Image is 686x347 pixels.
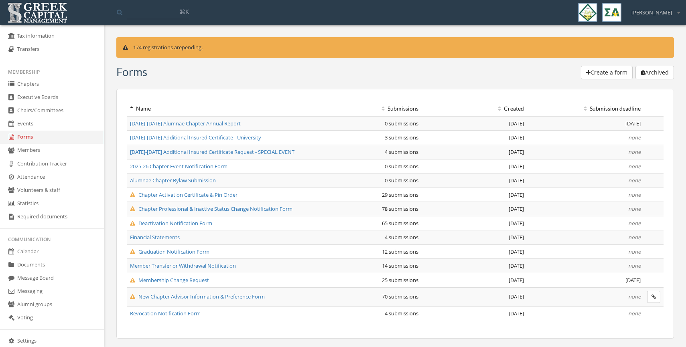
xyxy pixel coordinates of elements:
[628,191,641,198] em: none
[306,101,422,116] th: Submissions
[133,44,173,51] span: 174 registrations
[130,177,216,184] a: Alumnae Chapter Bylaw Submission
[628,177,641,184] em: none
[581,66,633,79] button: Create a form
[385,120,418,127] span: 0 submissions
[382,276,418,284] span: 25 submissions
[422,287,527,306] td: [DATE]
[631,9,672,16] span: [PERSON_NAME]
[422,230,527,245] td: [DATE]
[130,262,236,269] a: Member Transfer or Withdrawal Notification
[382,248,418,255] span: 12 submissions
[130,120,241,127] a: [DATE]-[DATE] Alumnae Chapter Annual Report
[127,101,306,116] th: Name
[116,66,147,78] h3: Form s
[635,66,674,79] button: Archived
[422,116,527,131] td: [DATE]
[179,8,189,16] span: ⌘K
[628,248,641,255] em: none
[116,37,674,58] div: are pending.
[385,134,418,141] span: 3 submissions
[628,205,641,212] em: none
[422,101,527,116] th: Created
[422,173,527,188] td: [DATE]
[527,273,644,288] td: [DATE]
[130,248,209,255] a: Graduation Notification Form
[382,293,418,300] span: 70 submissions
[382,220,418,227] span: 65 submissions
[130,276,209,284] a: Membership Change Request
[628,148,641,155] em: none
[422,188,527,202] td: [DATE]
[422,244,527,259] td: [DATE]
[422,145,527,159] td: [DATE]
[385,310,418,317] span: 4 submissions
[385,148,418,155] span: 4 submissions
[628,163,641,170] em: none
[422,202,527,216] td: [DATE]
[130,163,227,170] a: 2025-26 Chapter Event Notification Form
[628,234,641,241] em: none
[130,205,292,212] a: Chapter Professional & Inactive Status Change Notification Form
[628,310,641,317] em: none
[385,234,418,241] span: 4 submissions
[628,262,641,269] em: none
[382,191,418,198] span: 29 submissions
[382,262,418,269] span: 14 submissions
[422,306,527,320] td: [DATE]
[422,159,527,173] td: [DATE]
[422,259,527,273] td: [DATE]
[382,205,418,212] span: 78 submissions
[527,101,644,116] th: Submission deadline
[130,310,201,317] a: Revocation Notification Form
[422,131,527,145] td: [DATE]
[422,273,527,288] td: [DATE]
[130,148,294,155] a: [DATE]-[DATE] Additional Insured Certificate Request - SPECIAL EVENT
[628,220,641,227] em: none
[130,134,261,141] a: [DATE]-[DATE] Additional Insured Certificate - University
[130,191,237,198] a: Chapter Activation Certificate & Pin Order
[628,293,641,300] em: none
[628,134,641,141] em: none
[385,163,418,170] span: 0 submissions
[130,234,180,241] a: Financial Statements
[626,3,680,16] div: [PERSON_NAME]
[130,220,212,227] a: Deactivation Notification Form
[130,293,265,300] a: New Chapter Advisor Information & Preference Form
[527,116,644,131] td: [DATE]
[385,177,418,184] span: 0 submissions
[422,216,527,230] td: [DATE]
